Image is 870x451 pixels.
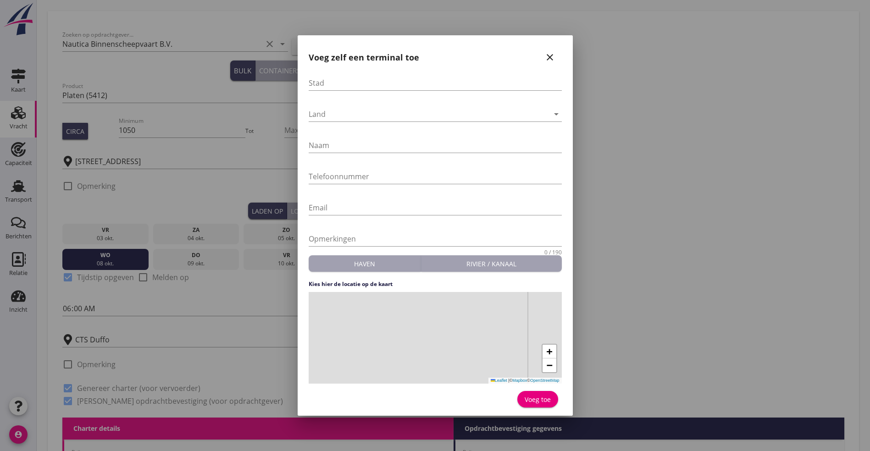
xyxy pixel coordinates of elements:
[546,359,552,371] span: −
[309,255,421,272] button: Haven
[309,169,562,184] input: Telefoonnummer
[491,378,507,383] a: Leaflet
[309,51,419,64] h2: Voeg zelf een terminal toe
[543,345,556,358] a: Zoom in
[546,346,552,357] span: +
[312,259,417,269] div: Haven
[425,259,558,269] div: Rivier / kanaal
[309,200,562,215] input: Email
[421,255,562,272] button: Rivier / kanaal
[517,391,558,407] button: Voeg toe
[309,280,562,288] h4: Kies hier de locatie op de kaart
[488,378,562,384] div: © ©
[309,76,562,90] input: Stad
[544,52,555,63] i: close
[551,109,562,120] i: arrow_drop_down
[543,358,556,372] a: Zoom out
[544,250,562,255] div: 0 / 190
[309,138,562,153] input: Naam
[508,378,509,383] span: |
[512,378,527,383] a: Mapbox
[530,378,560,383] a: OpenStreetMap
[309,231,562,246] input: Opmerkingen
[525,395,551,404] div: Voeg toe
